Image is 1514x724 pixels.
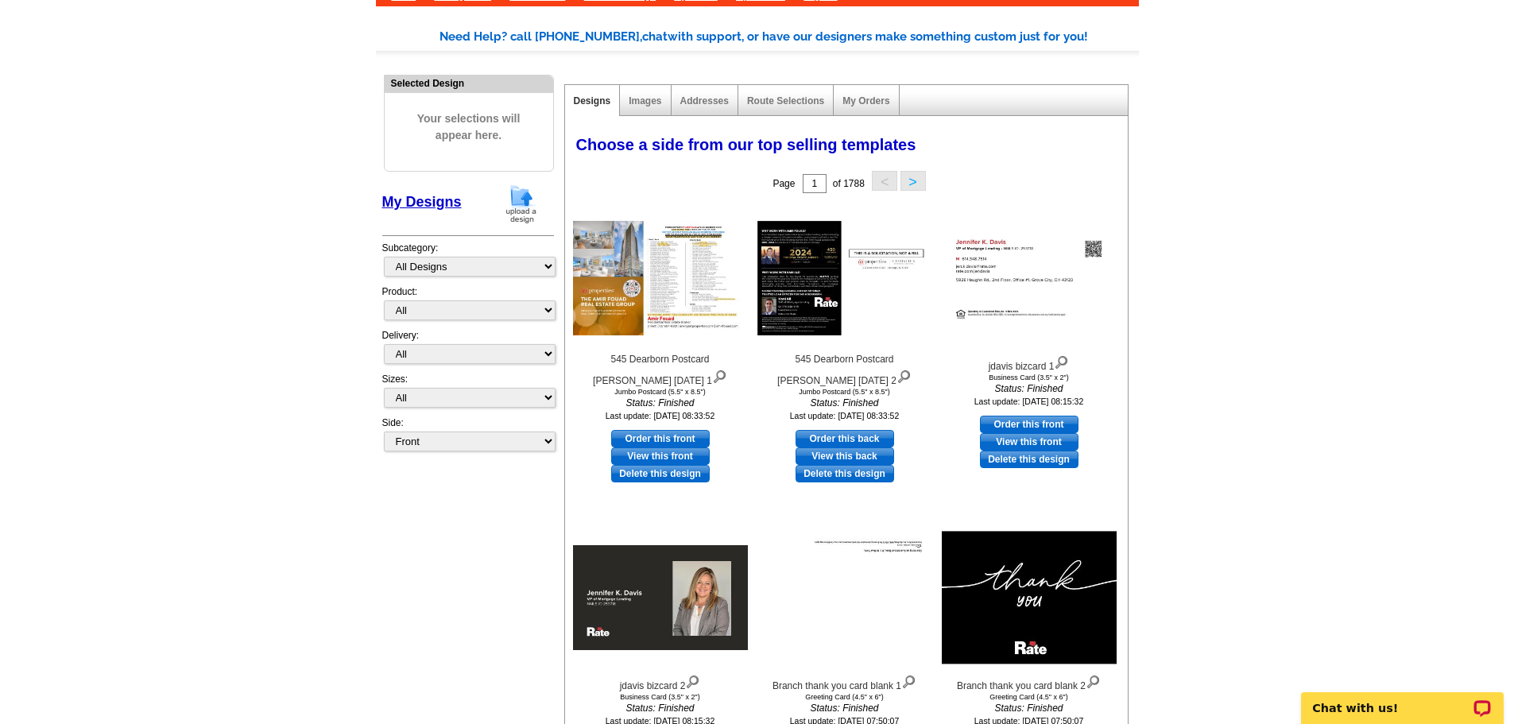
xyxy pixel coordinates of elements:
div: Jumbo Postcard (5.5" x 8.5") [573,388,748,396]
a: Delete this design [796,465,894,482]
div: Greeting Card (4.5" x 6") [942,693,1117,701]
i: Status: Finished [942,381,1117,396]
span: chat [642,29,668,44]
span: Choose a side from our top selling templates [576,136,916,153]
div: Side: [382,416,554,453]
i: Status: Finished [757,701,932,715]
small: Last update: [DATE] 08:33:52 [790,411,900,420]
div: 545 Dearborn Postcard [PERSON_NAME] [DATE] 2 [757,352,932,388]
div: Greeting Card (4.5" x 6") [757,693,932,701]
img: 545 Dearborn Postcard Fouad - Ali 10-7-25 2 [757,221,932,335]
a: use this design [611,430,710,447]
a: Delete this design [611,465,710,482]
a: Route Selections [747,95,824,106]
i: Status: Finished [573,396,748,410]
a: Images [629,95,661,106]
a: use this design [980,416,1078,433]
div: 545 Dearborn Postcard [PERSON_NAME] [DATE] 1 [573,352,748,388]
i: Status: Finished [757,396,932,410]
iframe: LiveChat chat widget [1291,674,1514,724]
div: Jumbo Postcard (5.5" x 8.5") [757,388,932,396]
img: view design details [1086,672,1101,689]
img: view design details [896,366,912,384]
a: My Designs [382,194,462,210]
a: View this front [980,433,1078,451]
div: Business Card (3.5" x 2") [942,374,1117,381]
img: Branch thank you card blank 2 [942,531,1117,664]
button: > [900,171,926,191]
img: view design details [685,672,700,689]
span: Page [772,178,795,189]
div: Business Card (3.5" x 2") [573,693,748,701]
img: jdavis bizcard 2 [573,545,748,650]
i: Status: Finished [942,701,1117,715]
div: Branch thank you card blank 2 [942,672,1117,693]
a: Designs [574,95,611,106]
small: Last update: [DATE] 08:33:52 [606,411,715,420]
a: Addresses [680,95,729,106]
span: of 1788 [833,178,865,189]
div: Selected Design [385,75,553,91]
span: Your selections will appear here. [397,95,541,160]
img: view design details [901,672,916,689]
div: Need Help? call [PHONE_NUMBER], with support, or have our designers make something custom just fo... [439,28,1139,46]
small: Last update: [DATE] 08:15:32 [974,397,1084,406]
a: use this design [796,430,894,447]
i: Status: Finished [573,701,748,715]
div: Product: [382,285,554,328]
a: View this front [611,447,710,465]
img: view design details [712,366,727,384]
a: View this back [796,447,894,465]
div: jdavis bizcard 1 [942,352,1117,374]
div: Branch thank you card blank 1 [757,672,932,693]
img: 545 Dearborn Postcard Fouad - Ali 10-7-25 1 [573,221,748,335]
div: jdavis bizcard 2 [573,672,748,693]
a: Delete this design [980,451,1078,468]
a: My Orders [842,95,889,106]
img: Branch thank you card blank 1 [757,531,932,664]
div: Sizes: [382,372,554,416]
div: Subcategory: [382,241,554,285]
button: < [872,171,897,191]
img: upload-design [501,184,542,224]
img: view design details [1054,352,1069,370]
div: Delivery: [382,328,554,372]
img: jdavis bizcard 1 [942,226,1117,331]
